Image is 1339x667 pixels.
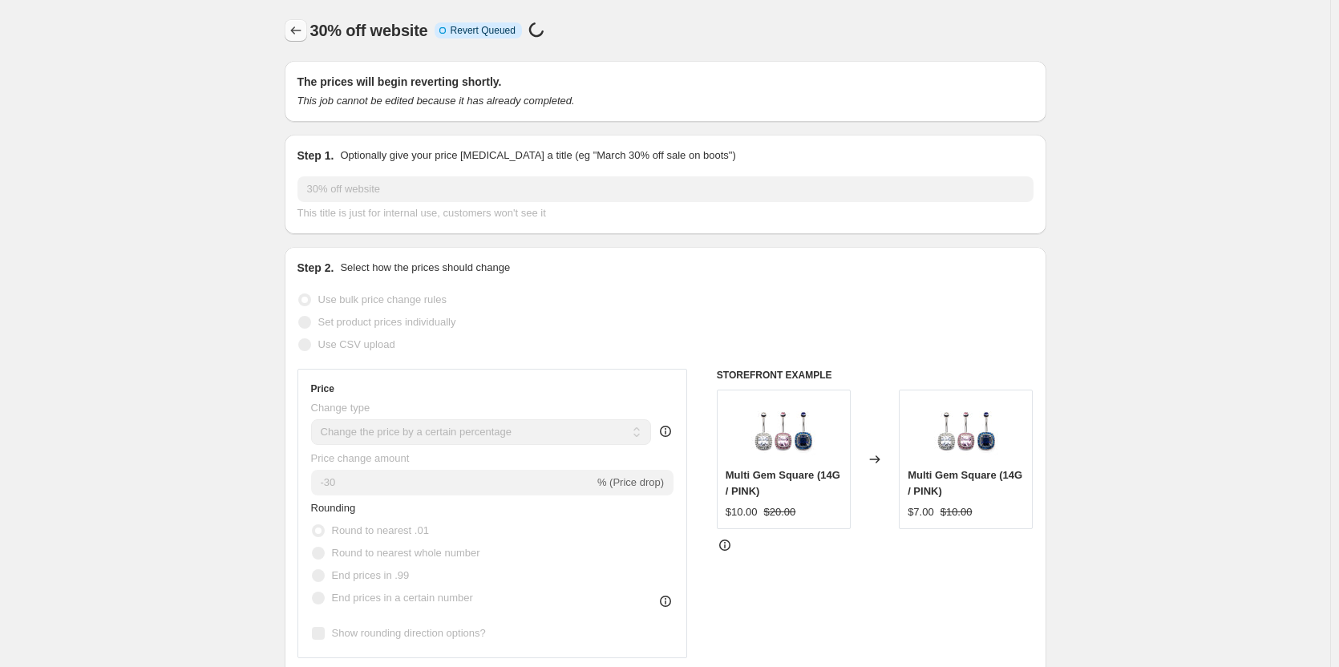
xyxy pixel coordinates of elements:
[340,148,735,164] p: Optionally give your price [MEDICAL_DATA] a title (eg "March 30% off sale on boots")
[285,19,307,42] button: Price change jobs
[717,369,1034,382] h6: STOREFRONT EXAMPLE
[908,504,934,520] div: $7.00
[297,260,334,276] h2: Step 2.
[318,316,456,328] span: Set product prices individually
[451,24,516,37] span: Revert Queued
[332,592,473,604] span: End prices in a certain number
[726,469,840,497] span: Multi Gem Square (14G / PINK)
[311,452,410,464] span: Price change amount
[332,569,410,581] span: End prices in .99
[657,423,674,439] div: help
[297,95,575,107] i: This job cannot be edited because it has already completed.
[340,260,510,276] p: Select how the prices should change
[311,470,594,495] input: -15
[332,524,429,536] span: Round to nearest .01
[297,74,1034,90] h2: The prices will begin reverting shortly.
[332,547,480,559] span: Round to nearest whole number
[934,398,998,463] img: 168-200-504_80x.jpg
[310,22,428,39] span: 30% off website
[311,382,334,395] h3: Price
[318,338,395,350] span: Use CSV upload
[297,176,1034,202] input: 30% off holiday sale
[297,207,546,219] span: This title is just for internal use, customers won't see it
[597,476,664,488] span: % (Price drop)
[318,293,447,305] span: Use bulk price change rules
[297,148,334,164] h2: Step 1.
[726,504,758,520] div: $10.00
[311,502,356,514] span: Rounding
[751,398,815,463] img: 168-200-504_80x.jpg
[941,504,973,520] strike: $10.00
[908,469,1022,497] span: Multi Gem Square (14G / PINK)
[311,402,370,414] span: Change type
[764,504,796,520] strike: $20.00
[332,627,486,639] span: Show rounding direction options?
